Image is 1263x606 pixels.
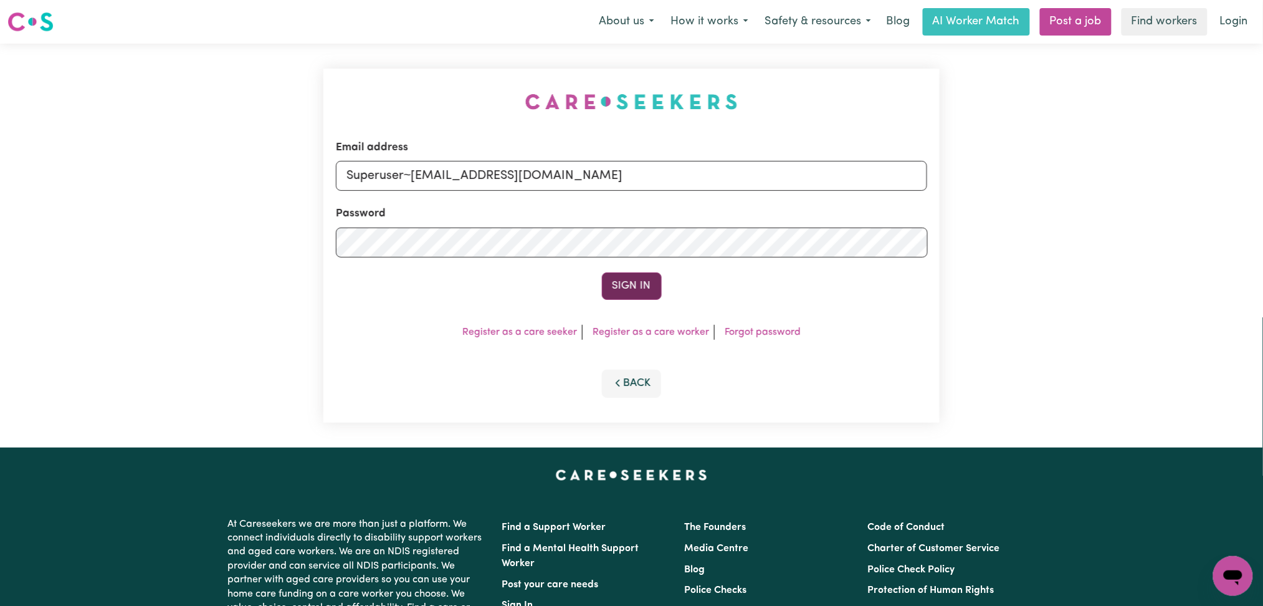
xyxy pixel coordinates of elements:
a: Login [1213,8,1256,36]
a: Police Checks [685,585,747,595]
label: Email address [336,140,408,156]
a: Code of Conduct [867,522,945,532]
button: How it works [662,9,756,35]
a: Careseekers logo [7,7,54,36]
button: About us [591,9,662,35]
a: Media Centre [685,544,749,554]
a: AI Worker Match [923,8,1030,36]
a: Register as a care worker [593,327,709,337]
a: Police Check Policy [867,565,955,575]
a: Blog [879,8,918,36]
button: Back [602,370,662,397]
a: Find a Mental Health Support Worker [502,544,639,569]
a: Forgot password [725,327,801,337]
iframe: Button to launch messaging window [1213,556,1253,596]
a: Careseekers home page [556,470,707,480]
a: The Founders [685,522,746,532]
a: Post your care needs [502,580,599,590]
a: Find a Support Worker [502,522,606,532]
button: Sign In [602,272,662,300]
a: Post a job [1040,8,1112,36]
a: Charter of Customer Service [867,544,999,554]
a: Register as a care seeker [462,327,577,337]
button: Safety & resources [756,9,879,35]
a: Blog [685,565,705,575]
input: Email address [336,161,928,191]
a: Protection of Human Rights [867,585,994,595]
label: Password [336,206,386,222]
a: Find workers [1122,8,1208,36]
img: Careseekers logo [7,11,54,33]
